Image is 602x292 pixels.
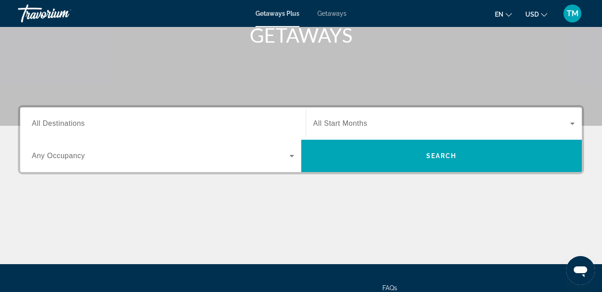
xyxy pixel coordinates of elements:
[20,107,582,172] div: Search widget
[301,140,582,172] button: Search
[525,11,539,18] span: USD
[495,11,503,18] span: en
[561,4,584,23] button: User Menu
[256,10,299,17] a: Getaways Plus
[317,10,346,17] a: Getaways
[32,119,85,127] span: All Destinations
[32,152,85,159] span: Any Occupancy
[382,284,397,292] a: FAQs
[567,9,579,18] span: TM
[525,8,547,21] button: Change currency
[313,119,368,127] span: All Start Months
[18,2,108,25] a: Travorium
[426,152,457,159] span: Search
[495,8,512,21] button: Change language
[32,119,294,129] input: Select destination
[566,256,595,285] iframe: Button to launch messaging window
